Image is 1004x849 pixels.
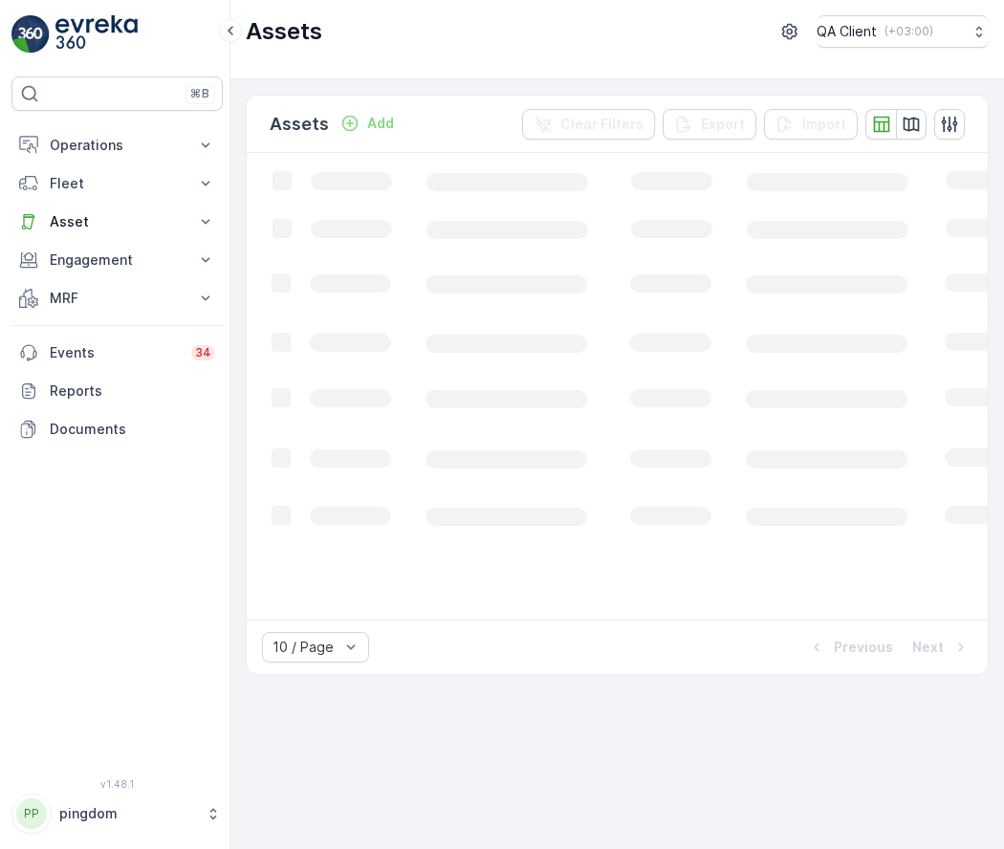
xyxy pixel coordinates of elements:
[560,115,644,134] p: Clear Filters
[764,109,858,140] button: Import
[11,372,223,410] a: Reports
[50,136,185,155] p: Operations
[50,420,215,439] p: Documents
[701,115,745,134] p: Export
[50,212,185,231] p: Asset
[50,289,185,308] p: MRF
[195,345,211,360] p: 34
[910,636,972,659] button: Next
[50,250,185,270] p: Engagement
[11,334,223,372] a: Events34
[802,115,846,134] p: Import
[834,638,893,657] p: Previous
[11,126,223,164] button: Operations
[11,15,50,54] img: logo
[817,22,877,41] p: QA Client
[367,114,394,133] p: Add
[11,410,223,448] a: Documents
[50,381,215,401] p: Reports
[11,279,223,317] button: MRF
[55,15,138,54] img: logo_light-DOdMpM7g.png
[59,804,196,823] p: pingdom
[190,86,209,101] p: ⌘B
[805,636,895,659] button: Previous
[817,15,989,48] button: QA Client(+03:00)
[884,24,933,39] p: ( +03:00 )
[11,778,223,790] span: v 1.48.1
[50,174,185,193] p: Fleet
[50,343,180,362] p: Events
[11,164,223,203] button: Fleet
[16,798,47,829] div: PP
[11,241,223,279] button: Engagement
[270,111,329,138] p: Assets
[333,112,402,135] button: Add
[11,203,223,241] button: Asset
[522,109,655,140] button: Clear Filters
[663,109,756,140] button: Export
[246,16,322,47] p: Assets
[11,794,223,834] button: PPpingdom
[912,638,944,657] p: Next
